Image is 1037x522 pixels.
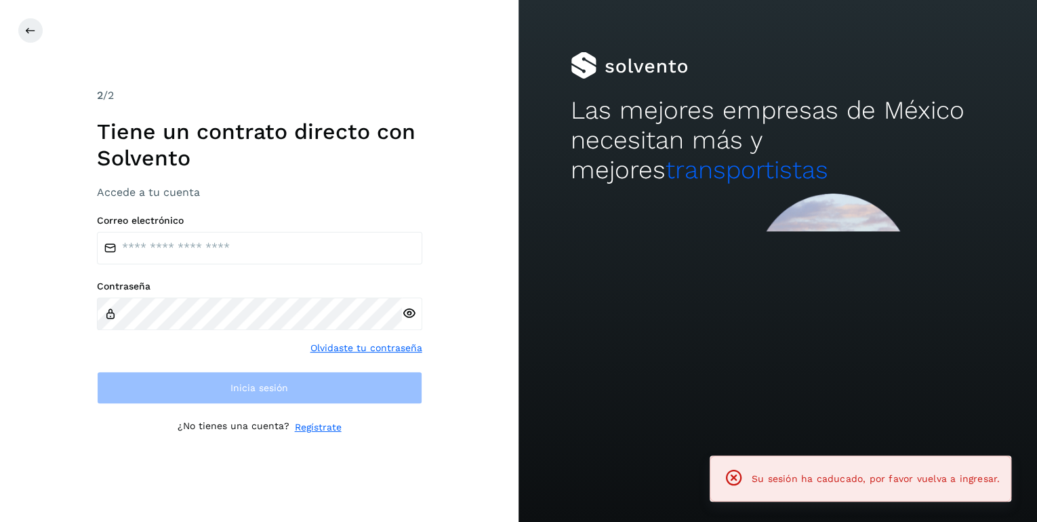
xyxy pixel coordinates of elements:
label: Contraseña [97,281,422,292]
label: Correo electrónico [97,215,422,226]
a: Olvidaste tu contraseña [310,341,422,355]
span: 2 [97,89,103,102]
span: Inicia sesión [230,383,288,393]
p: ¿No tienes una cuenta? [178,420,289,435]
span: Su sesión ha caducado, por favor vuelva a ingresar. [752,473,1000,484]
h3: Accede a tu cuenta [97,186,422,199]
h1: Tiene un contrato directo con Solvento [97,119,422,171]
div: /2 [97,87,422,104]
a: Regístrate [295,420,342,435]
button: Inicia sesión [97,372,422,404]
span: transportistas [666,155,828,184]
h2: Las mejores empresas de México necesitan más y mejores [571,96,985,186]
